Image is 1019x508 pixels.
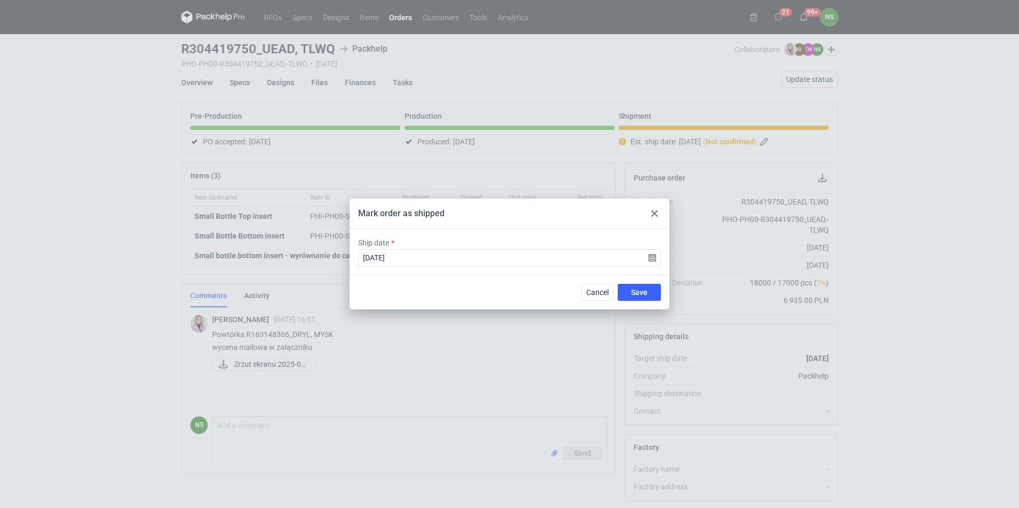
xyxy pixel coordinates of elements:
[631,289,648,296] span: Save
[618,284,661,301] button: Save
[358,208,444,219] div: Mark order as shipped
[586,289,609,296] span: Cancel
[581,284,613,301] button: Cancel
[358,237,389,248] label: Ship date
